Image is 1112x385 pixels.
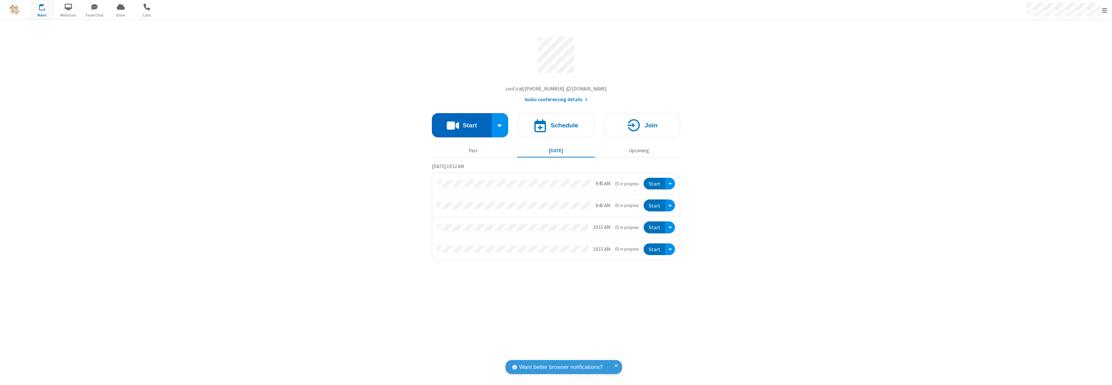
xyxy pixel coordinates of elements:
span: Calls [135,12,159,18]
button: Start [644,199,665,211]
span: Meet [30,12,54,18]
section: Account details [432,32,680,103]
div: 10:15 AM [593,246,610,253]
div: Open menu [665,199,675,211]
div: Open menu [665,221,675,233]
button: Start [644,243,665,255]
button: Audio conferencing details [525,96,588,103]
span: Want better browser notifications? [519,363,603,371]
h4: Start [463,122,477,128]
button: Schedule [518,113,594,137]
div: Start conference options [492,113,508,137]
button: Past [434,144,512,157]
button: Copy my meeting room linkCopy my meeting room link [506,85,607,93]
button: Start [432,113,492,137]
h4: Join [645,122,658,128]
h4: Schedule [551,122,578,128]
div: 4 [44,4,48,8]
span: Drive [109,12,133,18]
button: Join [604,113,680,137]
button: [DATE] [517,144,595,157]
div: Open menu [665,243,675,255]
span: Team Chat [82,12,107,18]
span: Webinars [56,12,80,18]
em: in progress [615,202,639,209]
em: in progress [615,246,639,252]
button: Start [644,221,665,233]
div: 9:45 AM [595,202,610,209]
section: Today's Meetings [432,163,680,261]
em: in progress [615,181,639,187]
div: 10:15 AM [593,224,610,231]
iframe: Chat [1096,368,1107,380]
span: [DATE] 10:12 AM [432,163,464,169]
div: Open menu [665,178,675,190]
span: Copy my meeting room link [506,86,607,92]
img: QA Selenium DO NOT DELETE OR CHANGE [10,5,19,15]
em: in progress [615,224,639,230]
button: Upcoming [600,144,678,157]
div: 9:45 AM [595,180,610,187]
button: Start [644,178,665,190]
